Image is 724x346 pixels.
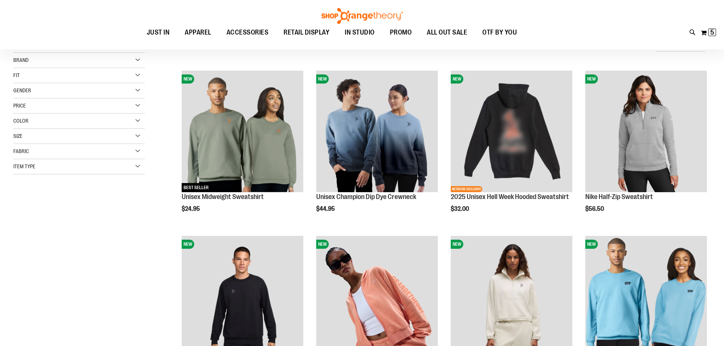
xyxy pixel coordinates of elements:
[447,67,576,232] div: product
[316,74,329,84] span: NEW
[585,74,598,84] span: NEW
[316,71,438,193] a: Unisex Champion Dip Dye CrewneckNEW
[182,240,194,249] span: NEW
[482,24,517,41] span: OTF BY YOU
[13,163,35,169] span: Item Type
[13,57,29,63] span: Brand
[185,24,211,41] span: APPAREL
[320,8,404,24] img: Shop Orangetheory
[13,133,22,139] span: Size
[451,240,463,249] span: NEW
[13,118,29,124] span: Color
[284,24,330,41] span: RETAIL DISPLAY
[182,74,194,84] span: NEW
[585,205,605,212] span: $56.50
[581,67,711,232] div: product
[13,87,31,93] span: Gender
[451,74,463,84] span: NEW
[182,205,201,212] span: $24.95
[390,24,412,41] span: PROMO
[451,205,470,212] span: $32.00
[345,24,375,41] span: IN STUDIO
[13,72,20,78] span: Fit
[316,71,438,192] img: Unisex Champion Dip Dye Crewneck
[147,24,170,41] span: JUST IN
[182,183,211,192] span: BEST SELLER
[227,24,269,41] span: ACCESSORIES
[182,71,303,192] img: Unisex Midweight Sweatshirt
[316,240,329,249] span: NEW
[312,67,442,232] div: product
[451,71,572,192] img: 2025 Hell Week Hooded Sweatshirt
[710,28,714,36] span: 5
[316,193,416,201] a: Unisex Champion Dip Dye Crewneck
[585,71,707,193] a: Nike Half-Zip SweatshirtNEW
[182,71,303,193] a: Unisex Midweight SweatshirtNEWBEST SELLER
[451,71,572,193] a: 2025 Hell Week Hooded SweatshirtNEWNETWORK EXCLUSIVE
[451,193,569,201] a: 2025 Unisex Hell Week Hooded Sweatshirt
[178,67,307,232] div: product
[182,193,264,201] a: Unisex Midweight Sweatshirt
[585,71,707,192] img: Nike Half-Zip Sweatshirt
[585,240,598,249] span: NEW
[13,103,26,109] span: Price
[585,193,653,201] a: Nike Half-Zip Sweatshirt
[13,148,29,154] span: Fabric
[316,205,336,212] span: $44.95
[427,24,467,41] span: ALL OUT SALE
[451,186,482,192] span: NETWORK EXCLUSIVE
